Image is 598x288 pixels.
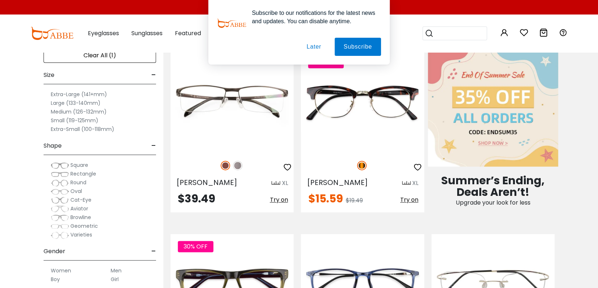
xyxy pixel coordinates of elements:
[233,161,242,170] img: Gun
[51,162,69,169] img: Square.png
[271,181,280,186] img: size ruler
[51,170,69,178] img: Rectangle.png
[51,116,98,125] label: Small (119-125mm)
[44,66,54,84] span: Size
[111,275,119,284] label: Girl
[70,196,91,203] span: Cat-Eye
[51,90,107,99] label: Extra-Large (141+mm)
[70,179,86,186] span: Round
[70,214,91,221] span: Browline
[44,243,65,260] span: Gender
[51,266,71,275] label: Women
[70,170,96,177] span: Rectangle
[70,188,82,195] span: Oval
[270,193,288,206] button: Try on
[70,205,88,212] span: Aviator
[400,196,418,204] span: Try on
[151,66,156,84] span: -
[70,161,88,169] span: Square
[171,50,294,153] img: Brown Matthew - Metal ,Adjust Nose Pads
[51,197,69,204] img: Cat-Eye.png
[270,196,288,204] span: Try on
[44,137,62,155] span: Shape
[282,179,288,188] div: XL
[51,107,107,116] label: Medium (126-132mm)
[428,50,558,166] img: End Of Summer Sale
[178,241,213,252] span: 30% OFF
[217,9,246,38] img: notification icon
[400,193,418,206] button: Try on
[51,205,69,213] img: Aviator.png
[221,161,230,170] img: Brown
[51,99,101,107] label: Large (133-140mm)
[412,179,418,188] div: XL
[345,196,363,205] span: $19.49
[298,38,330,56] button: Later
[51,223,69,230] img: Geometric.png
[178,191,215,206] span: $39.49
[70,222,98,230] span: Geometric
[111,266,122,275] label: Men
[402,181,411,186] img: size ruler
[176,177,237,188] span: [PERSON_NAME]
[51,179,69,186] img: Round.png
[151,137,156,155] span: -
[51,231,69,239] img: Varieties.png
[246,9,381,25] div: Subscribe to our notifications for the latest news and updates. You can disable anytime.
[455,198,530,207] span: Upgrade your look for less
[151,243,156,260] span: -
[357,161,366,170] img: Tortoise
[51,188,69,195] img: Oval.png
[51,125,114,133] label: Extra-Small (100-118mm)
[307,177,368,188] span: [PERSON_NAME]
[51,275,60,284] label: Boy
[70,231,92,238] span: Varieties
[308,191,343,206] span: $15.59
[335,38,381,56] button: Subscribe
[51,214,69,221] img: Browline.png
[301,50,424,153] img: Tortoise Aidan - TR ,Adjust Nose Pads
[441,173,545,200] span: Summer’s Ending, Deals Aren’t!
